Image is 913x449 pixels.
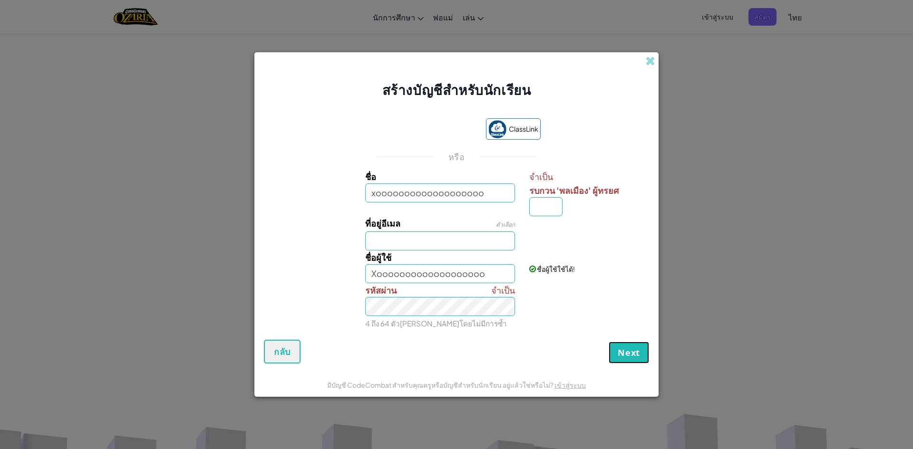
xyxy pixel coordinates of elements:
[365,252,391,263] span: ชื่อผู้ใช้
[537,265,575,273] span: ชื่อผู้ใช้ใช้ได้!
[509,122,538,136] span: ClassLink
[618,347,640,358] span: Next
[529,185,619,196] span: รบกวน 'พลเมือง' ผู้ทรยศ
[327,381,554,389] span: มีบัญชี CodeCombat สำหรับคุณครูหรือบัญชีสำหรับนักเรียน อยู่แล้วใช่หรือไม่?
[365,218,400,229] span: ที่อยู่อีเมล
[496,221,515,228] span: ตัวเลือก
[529,170,647,183] span: จำเป็น
[382,81,531,98] span: สร้างบัญชีสำหรับนักเรียน
[554,381,586,389] a: เข้าสู่ระบบ
[274,346,291,357] span: กลับ
[491,283,515,297] span: จำเป็น
[609,342,649,363] button: Next
[365,285,397,296] span: รหัสผ่าน
[365,319,507,328] small: 4 ถึง 64 ตัว[PERSON_NAME]โดยไม่มีการซ้ำ
[368,120,481,141] iframe: ปุ่มลงชื่อเข้าใช้ด้วย Google
[448,151,465,162] p: หรือ
[365,171,376,182] span: ชื่อ
[488,120,506,138] img: classlink-logo-small.png
[264,340,301,363] button: กลับ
